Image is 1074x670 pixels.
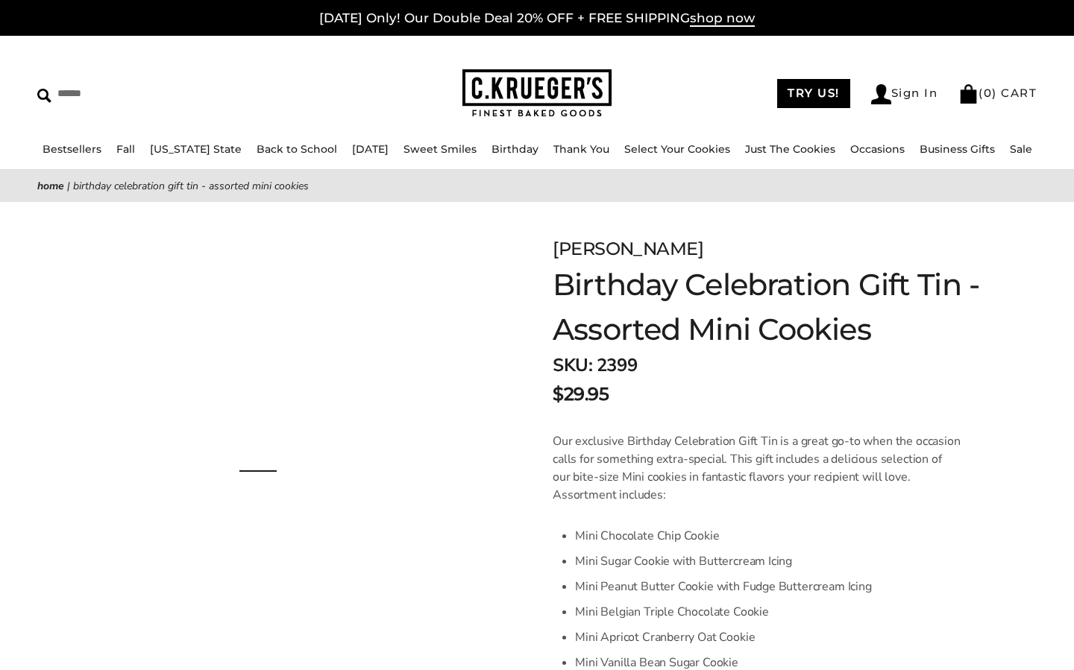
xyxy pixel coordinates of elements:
li: Mini Apricot Cranberry Oat Cookie [575,625,961,650]
span: Birthday Celebration Gift Tin - Assorted Mini Cookies [73,179,309,193]
li: Mini Belgian Triple Chocolate Cookie [575,599,961,625]
input: Search [37,82,272,105]
a: [US_STATE] State [150,142,242,156]
a: (0) CART [958,86,1037,100]
a: TRY US! [777,79,850,108]
span: 2399 [597,353,637,377]
nav: breadcrumbs [37,177,1037,195]
div: [PERSON_NAME] [553,236,999,262]
a: Business Gifts [920,142,995,156]
h1: Birthday Celebration Gift Tin - Assorted Mini Cookies [553,262,999,352]
a: Birthday [492,142,538,156]
a: Bestsellers [43,142,101,156]
a: Sale [1010,142,1032,156]
span: 0 [984,86,993,100]
li: Mini Peanut Butter Cookie with Fudge Buttercream Icing [575,574,961,599]
a: Sign In [871,84,938,104]
img: C.KRUEGER'S [462,69,612,118]
span: $29.95 [553,381,609,408]
p: Our exclusive Birthday Celebration Gift Tin is a great go-to when the occasion calls for somethin... [553,432,961,504]
a: Thank You [553,142,609,156]
li: Mini Sugar Cookie with Buttercream Icing [575,549,961,574]
strong: SKU: [553,353,592,377]
a: Fall [116,142,135,156]
span: shop now [690,10,755,27]
a: Just The Cookies [745,142,835,156]
span: | [67,179,70,193]
a: Occasions [850,142,905,156]
img: Bag [958,84,979,104]
a: [DATE] [352,142,389,156]
img: Account [871,84,891,104]
a: Home [37,179,64,193]
a: [DATE] Only! Our Double Deal 20% OFF + FREE SHIPPINGshop now [319,10,755,27]
a: Back to School [257,142,337,156]
a: Select Your Cookies [624,142,730,156]
img: Search [37,89,51,103]
a: Sweet Smiles [403,142,477,156]
li: Mini Chocolate Chip Cookie [575,523,961,549]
